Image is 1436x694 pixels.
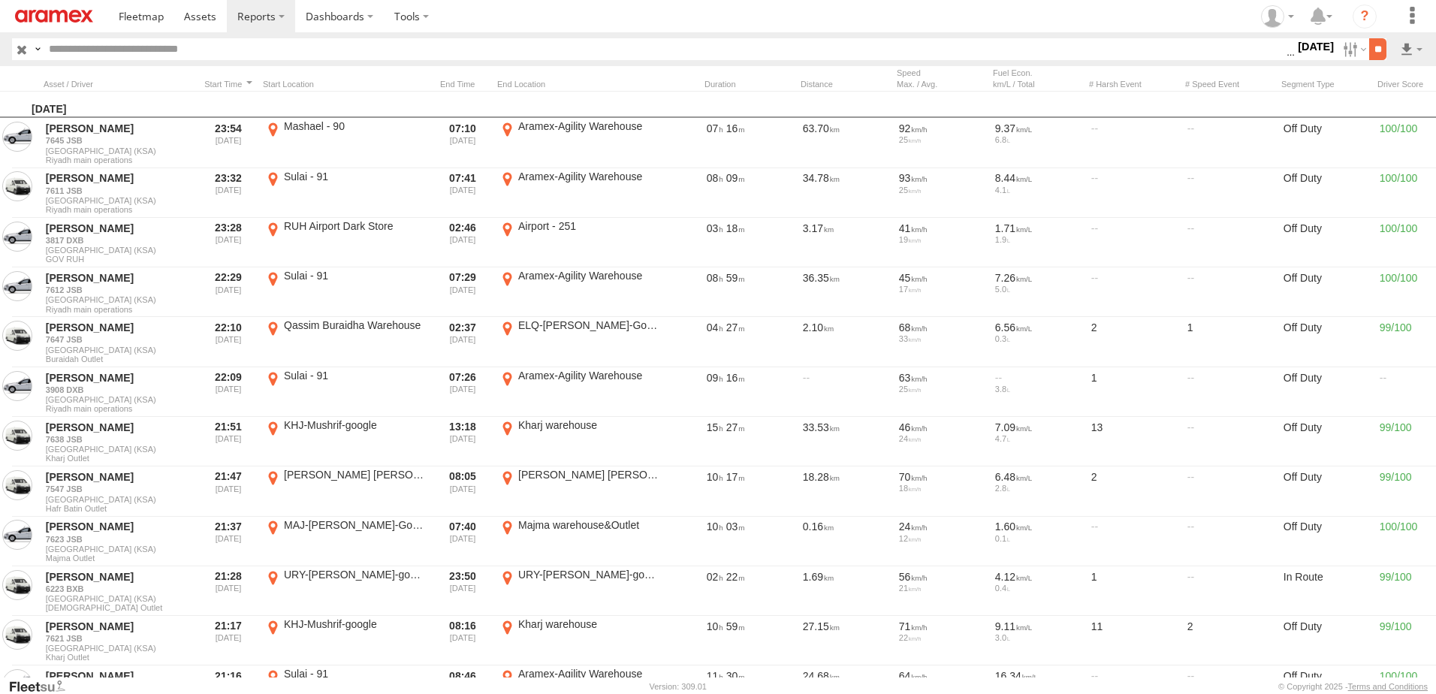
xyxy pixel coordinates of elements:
span: 02 [707,571,723,583]
div: 18.28 [801,468,891,514]
span: Filter Results to this Group [46,653,192,662]
span: 17 [726,471,745,483]
div: 6.56 [995,321,1081,334]
a: 7547 JSB [46,484,192,494]
label: Click to View Event Location [497,568,662,614]
label: Click to View Event Location [497,418,662,465]
div: 7.26 [995,271,1081,285]
div: Entered prior to selected date range [200,468,257,514]
a: 7638 JSB [46,434,192,445]
div: 25 [899,385,985,394]
div: MAJ-[PERSON_NAME]-Google [284,518,426,532]
div: Entered prior to selected date range [200,568,257,614]
label: Click to View Event Location [497,219,662,266]
span: 27 [726,321,745,333]
span: Filter Results to this Group [46,504,192,513]
div: Entered prior to selected date range [200,617,257,664]
a: [PERSON_NAME] [46,669,192,683]
span: 16 [726,372,745,384]
div: 3.8 [995,385,1081,394]
label: Click to View Event Location [497,617,662,664]
div: 12 [899,534,985,543]
div: Aramex-Agility Warehouse [518,119,660,133]
div: 71 [899,620,985,633]
label: Click to View Event Location [263,468,428,514]
div: KHJ-Mushrif-google [284,617,426,631]
div: [PERSON_NAME] [PERSON_NAME] Warehouse [284,468,426,481]
a: Visit our Website [8,679,77,694]
div: 0.3 [995,334,1081,343]
a: 7623 JSB [46,534,192,545]
span: 08 [707,272,723,284]
a: [PERSON_NAME] [46,620,192,633]
a: 3817 DXB [46,235,192,246]
a: [PERSON_NAME] [46,122,192,135]
a: [PERSON_NAME] [46,470,192,484]
div: KHJ-Mushrif-google [284,418,426,432]
div: 1.71 [995,222,1081,235]
span: 15 [707,421,723,433]
div: 33.53 [801,418,891,465]
label: Click to View Event Location [497,119,662,166]
div: Off Duty [1281,219,1371,266]
div: 45 [899,271,985,285]
div: Off Duty [1281,468,1371,514]
a: [PERSON_NAME] [46,171,192,185]
div: 0.4 [995,584,1081,593]
span: 10 [707,520,723,533]
div: Entered prior to selected date range [200,318,257,365]
div: Exited after selected date range [434,219,491,266]
div: 4.7 [995,434,1081,443]
div: Sulai - 91 [284,667,426,680]
span: Filter Results to this Group [46,155,192,164]
div: 2 [1185,617,1275,664]
div: Mashael - 90 [284,119,426,133]
div: Exited after selected date range [434,518,491,565]
span: Filter Results to this Group [46,205,192,214]
span: 07 [707,122,723,134]
span: [GEOGRAPHIC_DATA] (KSA) [46,295,192,304]
span: Filter Results to this Group [46,603,192,612]
span: Filter Results to this Group [46,355,192,364]
div: 68 [899,321,985,334]
div: Aramex-Agility Warehouse [518,170,660,183]
div: 2.8 [995,484,1081,493]
div: 63 [899,371,985,385]
div: Entered prior to selected date range [200,269,257,315]
span: Filter Results to this Group [46,554,192,563]
div: 22 [899,633,985,642]
label: Search Query [32,38,44,60]
div: 70 [899,470,985,484]
a: View Asset in Asset Management [2,271,32,301]
div: [PERSON_NAME] [PERSON_NAME] Warehouse [518,468,660,481]
label: Click to View Event Location [263,219,428,266]
a: View Asset in Asset Management [2,371,32,401]
div: 4.1 [995,186,1081,195]
span: 22 [726,571,745,583]
div: Off Duty [1281,170,1371,216]
div: 6.8 [995,135,1081,144]
a: [PERSON_NAME] [46,371,192,385]
div: 27.15 [801,617,891,664]
a: View Asset in Asset Management [2,321,32,351]
span: [GEOGRAPHIC_DATA] (KSA) [46,594,192,603]
div: Click to Sort [200,79,257,89]
div: Entered prior to selected date range [200,219,257,266]
div: Exited after selected date range [434,568,491,614]
div: 0.1 [995,534,1081,543]
div: In Route [1281,568,1371,614]
label: Click to View Event Location [497,170,662,216]
div: Exited after selected date range [434,468,491,514]
span: 08 [707,172,723,184]
a: View Asset in Asset Management [2,421,32,451]
div: Sulai - 91 [284,269,426,282]
div: 13 [1089,418,1179,465]
div: 64 [899,669,985,683]
label: Click to View Event Location [263,119,428,166]
div: 0.16 [801,518,891,565]
div: Aramex-Agility Warehouse [518,667,660,680]
label: Click to View Event Location [263,568,428,614]
div: Entered prior to selected date range [200,119,257,166]
a: [PERSON_NAME] [46,321,192,334]
div: URY-[PERSON_NAME]-google [284,568,426,581]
